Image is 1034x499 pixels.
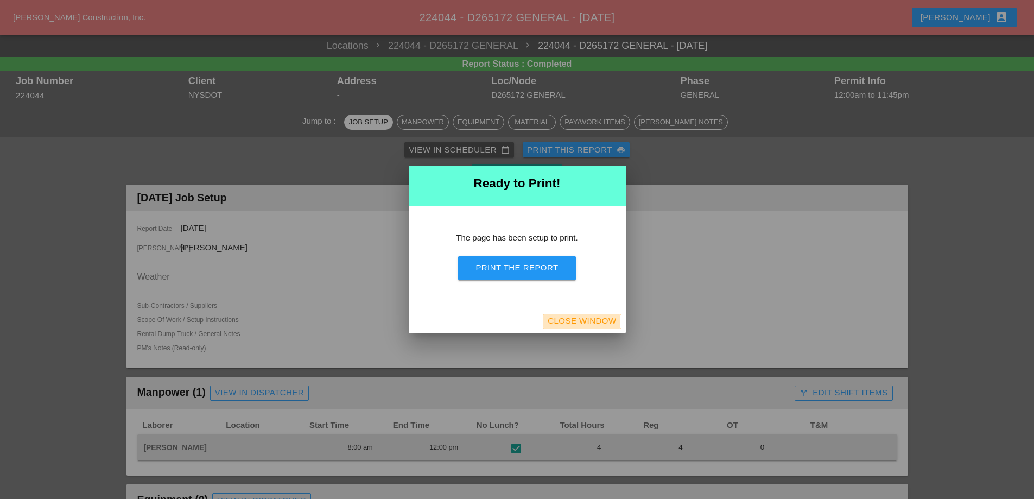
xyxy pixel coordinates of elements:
div: Print the Report [475,262,558,274]
button: Close Window [543,314,621,329]
p: The page has been setup to print. [435,232,600,244]
h2: Ready to Print! [417,174,617,193]
button: Print the Report [458,256,575,280]
div: Close Window [548,315,616,327]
